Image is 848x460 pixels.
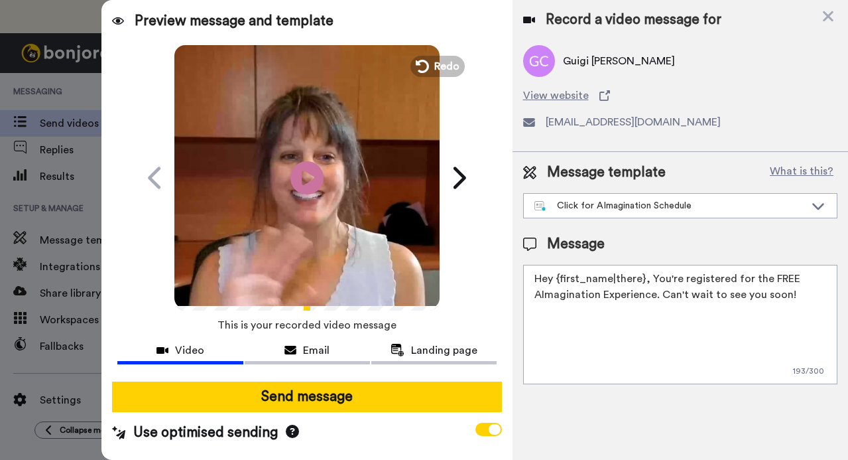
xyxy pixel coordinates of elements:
[547,234,605,254] span: Message
[175,343,204,358] span: Video
[217,311,396,340] span: This is your recorded video message
[411,343,477,358] span: Landing page
[534,201,547,212] img: nextgen-template.svg
[546,114,721,130] span: [EMAIL_ADDRESS][DOMAIN_NAME]
[547,163,666,183] span: Message template
[534,199,805,212] div: Click for AImagination Schedule
[112,382,501,412] button: Send message
[133,423,278,443] span: Use optimised sending
[303,343,330,358] span: Email
[766,163,837,183] button: What is this?
[523,265,837,384] textarea: Hey {first_name|there}, You're registered for the FREE AImagination Experience. Can't wait to see...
